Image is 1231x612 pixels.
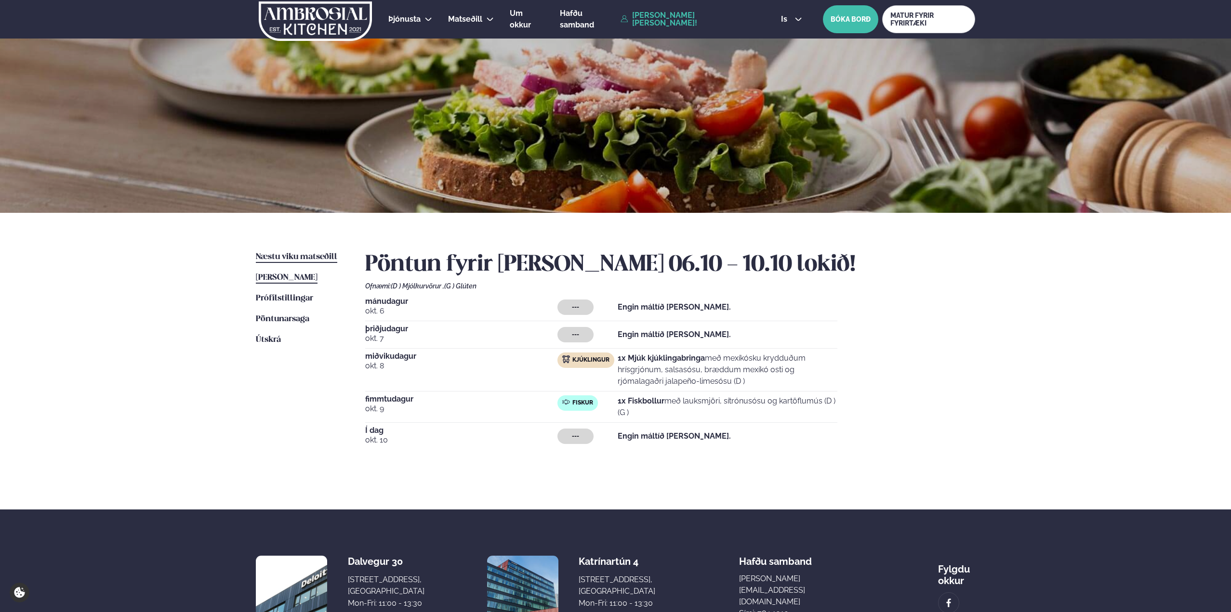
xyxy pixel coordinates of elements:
[348,556,424,567] div: Dalvegur 30
[256,253,337,261] span: Næstu viku matseðill
[391,282,444,290] span: (D ) Mjólkurvörur ,
[365,282,975,290] div: Ofnæmi:
[560,8,616,31] a: Hafðu samband
[739,548,812,567] span: Hafðu samband
[348,574,424,597] div: [STREET_ADDRESS], [GEOGRAPHIC_DATA]
[365,251,975,278] h2: Pöntun fyrir [PERSON_NAME] 06.10 - 10.10 lokið!
[365,325,557,333] span: þriðjudagur
[365,333,557,344] span: okt. 7
[618,302,731,312] strong: Engin máltíð [PERSON_NAME].
[256,294,313,302] span: Prófílstillingar
[256,334,281,346] a: Útskrá
[618,431,731,441] strong: Engin máltíð [PERSON_NAME].
[365,427,557,434] span: Í dag
[579,574,655,597] div: [STREET_ADDRESS], [GEOGRAPHIC_DATA]
[365,352,557,360] span: miðvikudagur
[510,9,531,29] span: Um okkur
[510,8,544,31] a: Um okkur
[943,598,954,609] img: image alt
[388,13,421,25] a: Þjónusta
[572,331,579,339] span: ---
[388,14,421,24] span: Þjónusta
[773,15,809,23] button: is
[739,573,855,608] a: [PERSON_NAME][EMAIL_ADDRESS][DOMAIN_NAME]
[365,434,557,446] span: okt. 10
[572,356,609,364] span: Kjúklingur
[365,403,557,415] span: okt. 9
[348,598,424,609] div: Mon-Fri: 11:00 - 13:30
[10,583,29,602] a: Cookie settings
[256,273,318,282] span: [PERSON_NAME]
[781,15,790,23] span: is
[365,395,557,403] span: fimmtudagur
[579,598,655,609] div: Mon-Fri: 11:00 - 13:30
[562,398,570,406] img: fish.svg
[618,395,837,418] p: með lauksmjöri, sítrónusósu og kartöflumús (D ) (G )
[562,355,570,363] img: chicken.svg
[365,298,557,305] span: mánudagur
[365,360,557,372] span: okt. 8
[618,330,731,339] strong: Engin máltíð [PERSON_NAME].
[256,251,337,263] a: Næstu viku matseðill
[618,353,705,363] strong: 1x Mjúk kjúklingabringa
[938,556,975,586] div: Fylgdu okkur
[258,1,373,41] img: logo
[365,305,557,317] span: okt. 6
[823,5,878,33] button: BÓKA BORÐ
[572,432,579,440] span: ---
[444,282,477,290] span: (G ) Glúten
[448,13,482,25] a: Matseðill
[618,352,837,387] p: með mexíkósku krydduðum hrísgrjónum, salsasósu, bræddum mexíkó osti og rjómalagaðri jalapeño-lime...
[448,14,482,24] span: Matseðill
[256,313,309,325] a: Pöntunarsaga
[579,556,655,567] div: Katrínartún 4
[621,12,759,27] a: [PERSON_NAME] [PERSON_NAME]!
[618,396,664,405] strong: 1x Fiskbollur
[256,293,313,304] a: Prófílstillingar
[256,315,309,323] span: Pöntunarsaga
[572,303,579,311] span: ---
[256,272,318,284] a: [PERSON_NAME]
[560,9,594,29] span: Hafðu samband
[572,399,593,407] span: Fiskur
[256,336,281,344] span: Útskrá
[882,5,975,33] a: MATUR FYRIR FYRIRTÆKI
